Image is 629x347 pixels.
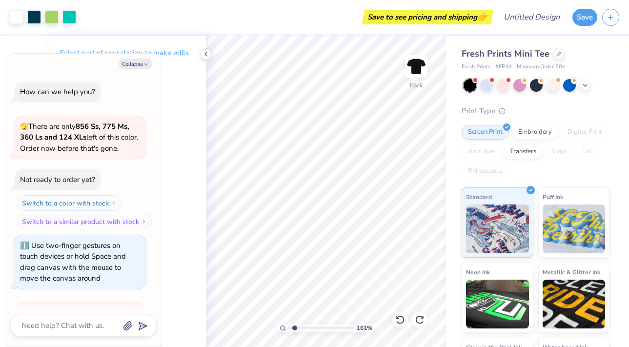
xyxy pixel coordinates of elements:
div: Print Type [462,105,609,117]
div: Rhinestones [462,164,509,179]
div: Vinyl [546,144,573,159]
div: Screen Print [462,125,509,140]
span: 🫣 [20,308,28,318]
span: There are only left of this color. Order now before that's gone. [20,122,138,153]
button: Switch to a similar product with stock [17,214,152,229]
span: # FP38 [495,63,512,71]
img: Metallic & Glitter Ink [543,280,606,328]
span: 👉 [477,11,488,22]
span: 🫣 [20,122,28,131]
img: Puff Ink [543,204,606,253]
span: Metallic & Glitter Ink [543,267,600,277]
img: Switch to a similar product with stock [141,219,147,225]
p: Select part of your design to make edits in this panel [60,47,190,70]
span: Minimum Order: 50 + [517,63,566,71]
div: Save to see pricing and shipping [365,10,491,24]
input: Untitled Design [496,7,568,27]
div: Back [410,81,423,90]
div: Not ready to order yet? [20,175,95,184]
div: How can we help you? [20,87,95,97]
div: Use two-finger gestures on touch devices or hold Space and drag canvas with the mouse to move the... [20,241,126,284]
span: Neon Ink [466,267,490,277]
span: Standard [466,192,492,202]
div: Applique [462,144,501,159]
span: Fresh Prints [462,63,490,71]
div: Embroidery [512,125,558,140]
img: Neon Ink [466,280,529,328]
span: 161 % [357,324,372,332]
button: Save [572,9,597,26]
button: Collapse [119,59,152,69]
div: Digital Print [561,125,609,140]
img: Standard [466,204,529,253]
div: Foil [576,144,599,159]
img: Back [406,57,426,76]
span: There are only left of this color. Order now before that's gone. [20,308,129,340]
div: Transfers [504,144,543,159]
img: Switch to a color with stock [111,200,117,206]
button: Switch to a color with stock [17,195,122,211]
span: Puff Ink [543,192,563,202]
span: Fresh Prints Mini Tee [462,48,549,60]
